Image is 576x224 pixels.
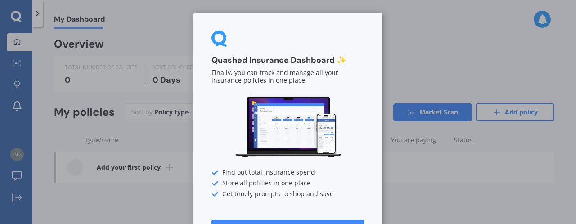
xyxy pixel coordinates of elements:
p: Finally, you can track and manage all your insurance policies in one place! [211,69,364,84]
div: Get timely prompts to shop and save [211,191,364,198]
div: Store all policies in one place [211,180,364,187]
div: Find out total insurance spend [211,169,364,176]
img: Dashboard [234,95,342,158]
h3: Quashed Insurance Dashboard ✨ [211,55,364,66]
